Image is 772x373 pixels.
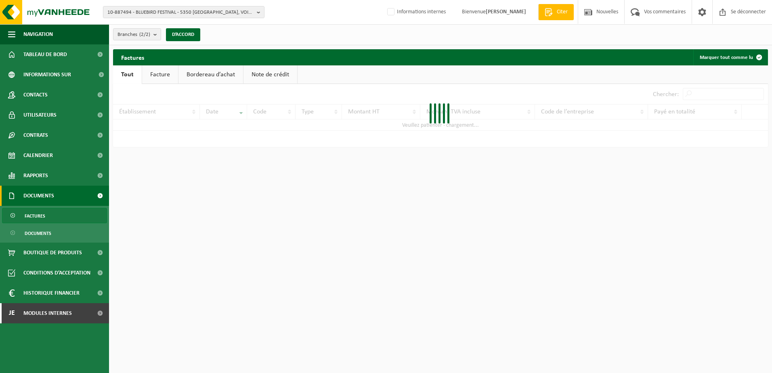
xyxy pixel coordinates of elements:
span: Historique financier [23,283,80,303]
span: Documents [25,226,51,241]
strong: [PERSON_NAME] [486,9,526,15]
h2: Factures [113,49,152,65]
span: Rapports [23,166,48,186]
span: 10-887494 - BLUEBIRD FESTIVAL - 5350 [GEOGRAPHIC_DATA], VOIERAUYISSE 1 [107,6,254,19]
span: Boutique de produits [23,243,82,263]
span: Branches [117,29,150,41]
button: Branches(2/2) [113,28,161,40]
a: Citer [538,4,574,20]
a: Note de crédit [243,65,297,84]
span: Contacts [23,85,48,105]
a: Tout [113,65,142,84]
span: Informations sur l’entreprise [23,65,93,85]
font: Marquer tout comme lu [700,55,753,60]
button: D’ACCORD [166,28,200,41]
button: Marquer tout comme lu [693,49,767,65]
button: 10-887494 - BLUEBIRD FESTIVAL - 5350 [GEOGRAPHIC_DATA], VOIERAUYISSE 1 [103,6,264,18]
span: Navigation [23,24,53,44]
a: Factures [2,208,107,223]
span: Tableau de bord [23,44,67,65]
span: Modules internes [23,303,72,323]
count: (2/2) [139,32,150,37]
label: Informations internes [386,6,446,18]
a: Bordereau d’achat [178,65,243,84]
span: Utilisateurs [23,105,57,125]
a: Documents [2,225,107,241]
a: Facture [142,65,178,84]
font: Bienvenue [462,9,526,15]
span: Conditions d’acceptation [23,263,90,283]
span: Je [8,303,15,323]
span: Contrats [23,125,48,145]
span: Documents [23,186,54,206]
span: Factures [25,208,45,224]
span: Calendrier [23,145,53,166]
span: Citer [555,8,570,16]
